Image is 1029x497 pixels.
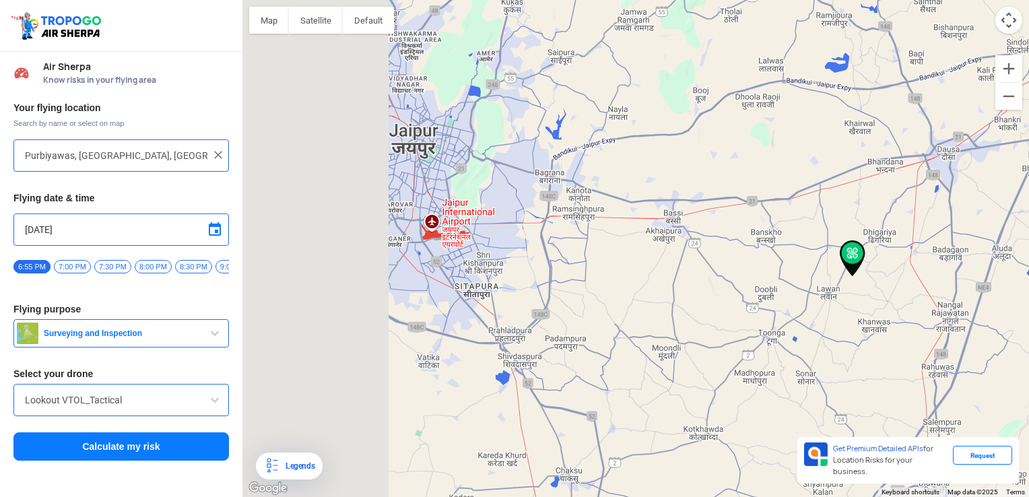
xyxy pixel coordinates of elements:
[289,7,343,34] button: Show satellite imagery
[25,147,207,164] input: Search your flying location
[249,7,289,34] button: Show street map
[246,479,290,497] img: Google
[280,458,314,474] div: Legends
[94,260,131,273] span: 7:30 PM
[25,222,218,238] input: Select Date
[246,479,290,497] a: Open this area in Google Maps (opens a new window)
[828,442,953,478] div: for Location Risks for your business.
[135,260,172,273] span: 8:00 PM
[10,10,106,41] img: ic_tgdronemaps.svg
[13,260,51,273] span: 6:55 PM
[13,319,229,347] button: Surveying and Inspection
[43,75,229,86] span: Know risks in your flying area
[995,55,1022,82] button: Zoom in
[833,444,923,453] span: Get Premium Detailed APIs
[995,7,1022,34] button: Map camera controls
[13,118,229,129] span: Search by name or select on map
[54,260,91,273] span: 7:00 PM
[882,488,939,497] button: Keyboard shortcuts
[25,392,218,408] input: Search by name or Brand
[211,148,225,162] img: ic_close.png
[38,328,207,339] span: Surveying and Inspection
[13,103,229,112] h3: Your flying location
[13,432,229,461] button: Calculate my risk
[948,488,998,496] span: Map data ©2025
[995,83,1022,110] button: Zoom out
[264,458,280,474] img: Legends
[13,369,229,378] h3: Select your drone
[953,446,1012,465] div: Request
[1006,488,1025,496] a: Terms
[43,61,229,72] span: Air Sherpa
[175,260,212,273] span: 8:30 PM
[215,260,253,273] span: 9:00 PM
[804,442,828,466] img: Premium APIs
[13,193,229,203] h3: Flying date & time
[17,323,38,344] img: survey.png
[13,304,229,314] h3: Flying purpose
[13,65,30,81] img: Risk Scores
